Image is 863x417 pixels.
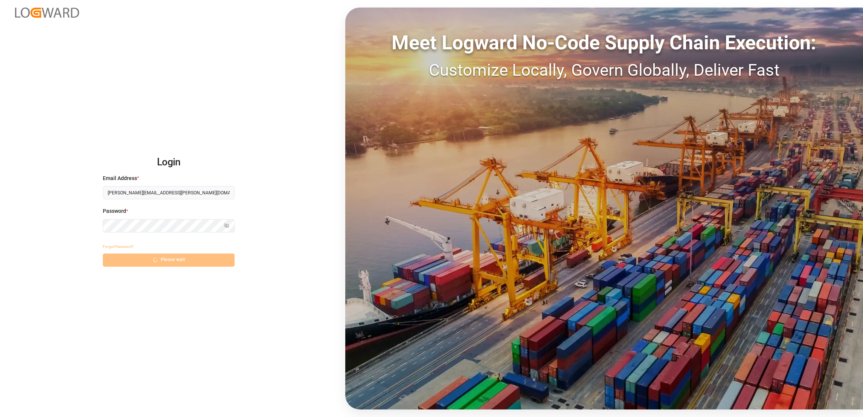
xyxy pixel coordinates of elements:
span: Password [103,207,126,215]
img: Logward_new_orange.png [15,8,79,18]
h2: Login [103,150,235,174]
input: Enter your email [103,186,235,199]
div: Customize Locally, Govern Globally, Deliver Fast [345,58,863,82]
div: Meet Logward No-Code Supply Chain Execution: [345,28,863,58]
span: Email Address [103,174,137,182]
